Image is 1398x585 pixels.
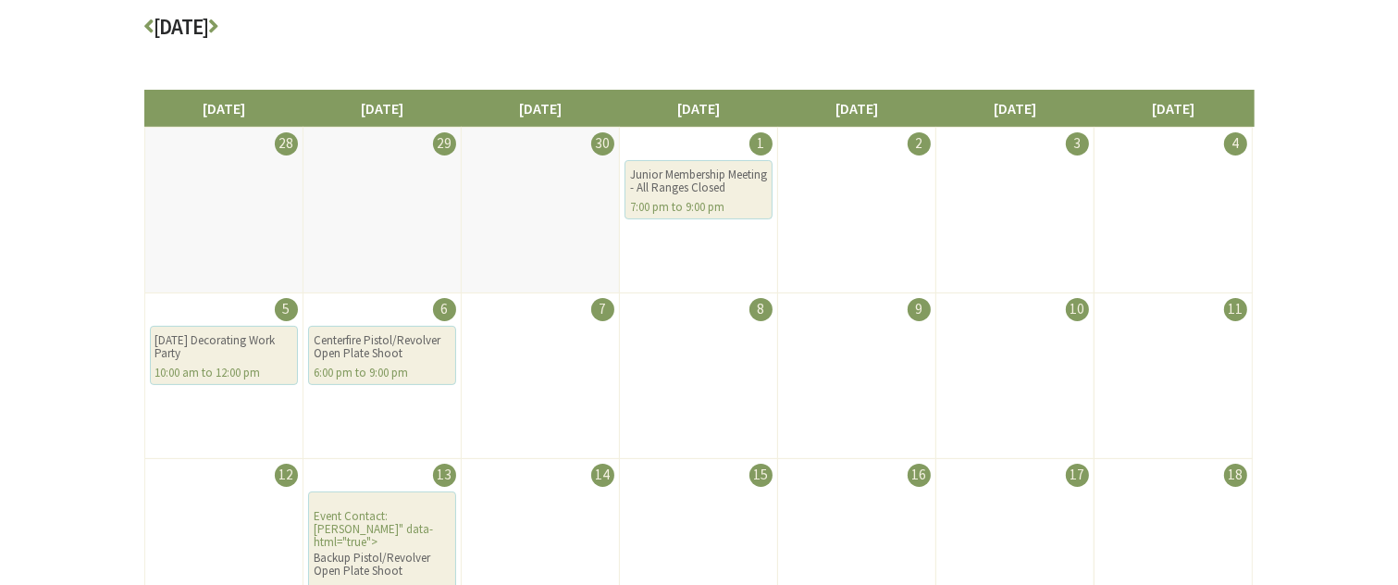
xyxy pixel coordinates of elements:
[619,90,778,127] li: [DATE]
[433,464,456,487] div: 13
[1094,90,1253,127] li: [DATE]
[630,168,767,194] div: Junior Membership Meeting - All Ranges Closed
[591,298,614,321] div: 7
[275,298,298,321] div: 5
[1066,464,1089,487] div: 17
[433,298,456,321] div: 6
[314,367,451,380] div: 6:00 pm to 9:00 pm
[144,90,303,127] li: [DATE]
[630,201,767,214] div: 7:00 pm to 9:00 pm
[1224,298,1247,321] div: 11
[749,298,773,321] div: 8
[1066,132,1089,156] div: 3
[461,90,620,127] li: [DATE]
[275,132,298,156] div: 28
[749,464,773,487] div: 15
[1066,298,1089,321] div: 10
[433,132,456,156] div: 29
[591,464,614,487] div: 14
[777,90,936,127] li: [DATE]
[155,334,292,360] div: [DATE] Decorating Work Party
[303,90,462,127] li: [DATE]
[591,132,614,156] div: 30
[144,16,1255,48] h3: [DATE]
[314,552,451,578] div: Backup Pistol/Revolver Open Plate Shoot
[908,132,931,156] div: 2
[935,90,1095,127] li: [DATE]
[314,334,451,360] div: Centerfire Pistol/Revolver Open Plate Shoot
[1224,132,1247,156] div: 4
[155,367,292,380] div: 10:00 am to 12:00 pm
[908,464,931,487] div: 16
[749,132,773,156] div: 1
[275,464,298,487] div: 12
[1224,464,1247,487] div: 18
[908,298,931,321] div: 9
